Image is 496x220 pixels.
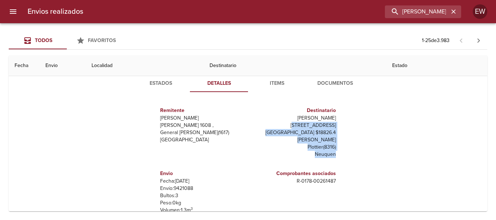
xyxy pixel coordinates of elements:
input: buscar [385,5,449,18]
span: Detalles [194,79,244,88]
p: [PERSON_NAME] [251,115,336,122]
th: Destinatario [204,55,386,76]
th: Localidad [86,55,204,76]
p: Plottier ( 8316 ) [251,144,336,151]
p: R - 0178 - 00261487 [251,178,336,185]
p: General [PERSON_NAME] ( 1617 ) [160,129,245,136]
p: Fecha: [DATE] [160,178,245,185]
sup: 3 [191,206,193,211]
span: Items [252,79,302,88]
span: Todos [35,37,52,43]
h6: Destinatario [251,107,336,115]
p: Bultos: 3 [160,192,245,199]
p: Volumen: 1.3 m [160,207,245,214]
span: Documentos [310,79,360,88]
p: [STREET_ADDRESS][GEOGRAPHIC_DATA] $18826.4 [PERSON_NAME] [251,122,336,144]
span: Estados [136,79,186,88]
p: [PERSON_NAME] [160,115,245,122]
p: [PERSON_NAME] 1608 , [160,122,245,129]
span: Pagina anterior [452,37,470,44]
th: Envio [40,55,86,76]
p: Peso: 0 kg [160,199,245,207]
h6: Remitente [160,107,245,115]
th: Estado [386,55,487,76]
p: [GEOGRAPHIC_DATA] [160,136,245,144]
p: Neuquen [251,151,336,158]
h6: Envio [160,170,245,178]
th: Fecha [9,55,40,76]
span: Pagina siguiente [470,32,487,49]
div: Tabs detalle de guia [132,75,364,92]
button: menu [4,3,22,20]
div: Abrir información de usuario [473,4,487,19]
div: Tabs Envios [9,32,125,49]
p: 1 - 25 de 3.983 [422,37,450,44]
h6: Comprobantes asociados [251,170,336,178]
div: EW [473,4,487,19]
span: Favoritos [88,37,116,43]
h6: Envios realizados [28,6,83,17]
p: Envío: 9421088 [160,185,245,192]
